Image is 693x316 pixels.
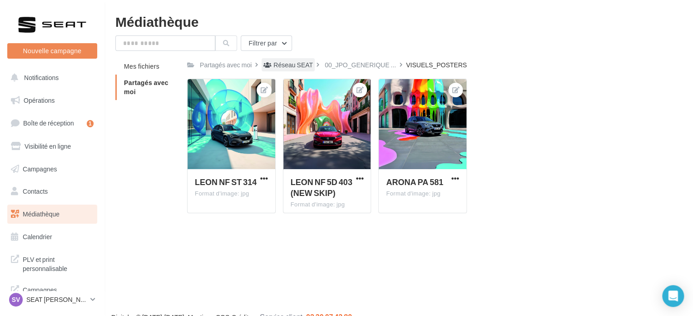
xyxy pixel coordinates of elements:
span: 00_JPO_GENERIQUE ... [325,60,396,70]
a: Médiathèque [5,205,99,224]
a: Opérations [5,91,99,110]
div: Partagés avec moi [200,60,252,70]
span: Médiathèque [23,210,59,218]
span: Visibilité en ligne [25,142,71,150]
button: Filtrer par [241,35,292,51]
a: SV SEAT [PERSON_NAME] [7,291,97,308]
button: Notifications [5,68,95,87]
div: Open Intercom Messenger [662,285,684,307]
span: Mes fichiers [124,62,159,70]
div: Réseau SEAT [273,60,313,70]
span: PLV et print personnalisable [23,253,94,273]
a: Visibilité en ligne [5,137,99,156]
div: Format d'image: jpg [386,190,459,198]
span: LEON NF ST 314 [195,177,257,187]
a: Contacts [5,182,99,201]
a: Boîte de réception1 [5,113,99,133]
span: Opérations [24,96,54,104]
span: Partagés avec moi [124,79,168,95]
span: Calendrier [23,233,52,241]
div: 1 [87,120,94,127]
p: SEAT [PERSON_NAME] [26,295,87,304]
span: Campagnes DataOnDemand [23,284,94,303]
button: Nouvelle campagne [7,43,97,59]
a: PLV et print personnalisable [5,250,99,276]
div: VISUELS_POSTERS [406,60,467,70]
span: SV [12,295,20,304]
span: ARONA PA 581 [386,177,443,187]
span: Campagnes [23,165,57,172]
span: LEON NF 5D 403 (NEW SKIP) [291,177,352,198]
a: Campagnes DataOnDemand [5,280,99,307]
span: Notifications [24,74,59,81]
a: Calendrier [5,227,99,246]
div: Médiathèque [115,15,682,28]
a: Campagnes [5,160,99,179]
span: Contacts [23,187,48,195]
span: Boîte de réception [23,119,74,127]
div: Format d'image: jpg [195,190,268,198]
div: Format d'image: jpg [291,201,364,209]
